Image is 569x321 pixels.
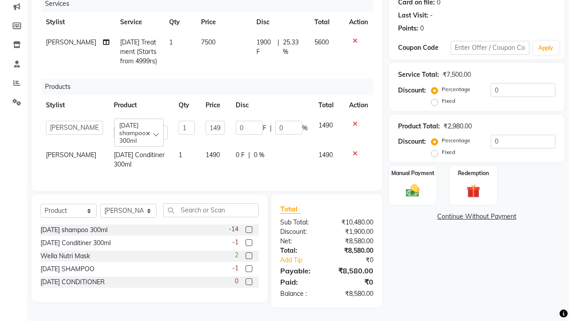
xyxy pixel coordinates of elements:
span: -1 [232,237,238,247]
div: Balance : [273,289,327,299]
a: Continue Without Payment [391,212,563,221]
div: ₹10,480.00 [327,218,380,227]
span: Total [280,204,301,214]
div: 0 [420,24,424,33]
div: Payable: [273,265,327,276]
div: [DATE] Conditiner 300ml [40,238,111,248]
span: 1 [179,151,182,159]
label: Redemption [458,169,489,177]
button: Apply [533,41,559,55]
span: 0 F [236,150,245,160]
div: [DATE] SHAMPOO [40,264,94,274]
span: 5600 [314,38,329,46]
div: ₹7,500.00 [443,70,471,79]
a: Add Tip [273,255,336,265]
span: | [270,123,272,133]
div: Total: [273,246,327,255]
span: [PERSON_NAME] [46,151,96,159]
div: [DATE] CONDITIONER [40,277,105,287]
label: Fixed [442,97,455,105]
div: ₹8,580.00 [327,265,380,276]
div: Service Total: [398,70,439,79]
th: Product [108,95,173,115]
span: -14 [228,224,238,234]
th: Service [115,12,163,32]
div: Products [41,79,380,95]
div: Discount: [398,86,426,95]
span: | [248,150,250,160]
div: Discount: [398,137,426,146]
label: Fixed [442,148,455,156]
th: Total [309,12,344,32]
div: Coupon Code [398,43,451,53]
div: Points: [398,24,418,33]
span: % [302,123,308,133]
div: Wella Nutri Mask [40,251,90,261]
label: Manual Payment [391,169,435,177]
th: Price [200,95,230,115]
div: ₹8,580.00 [327,289,380,299]
div: ₹2,980.00 [444,122,472,131]
span: 7500 [201,38,215,46]
th: Disc [251,12,309,32]
div: [DATE] shampoo 300ml [40,225,108,235]
th: Action [344,95,373,115]
span: [DATE] shampoo 300ml [119,121,146,144]
span: 1 [169,38,173,46]
th: Qty [164,12,196,32]
span: 0 % [254,150,264,160]
th: Total [313,95,344,115]
img: _cash.svg [402,183,424,198]
span: 2 [235,251,238,260]
img: _gift.svg [462,183,484,199]
span: 1490 [206,151,220,159]
div: ₹8,580.00 [327,246,380,255]
div: Last Visit: [398,11,428,20]
div: Net: [273,237,327,246]
div: ₹8,580.00 [327,237,380,246]
div: ₹1,900.00 [327,227,380,237]
span: [PERSON_NAME] [46,38,96,46]
div: Discount: [273,227,327,237]
th: Price [196,12,251,32]
div: ₹0 [327,277,380,287]
span: 25.33 % [283,38,304,57]
label: Percentage [442,85,470,93]
div: Product Total: [398,122,440,131]
span: [DATE] Conditiner 300ml [114,151,165,168]
th: Qty [173,95,200,115]
th: Action [344,12,373,32]
span: [DATE] Treatment (Starts from 4999rs) [120,38,157,65]
span: | [278,38,279,57]
span: -1 [232,264,238,273]
span: 1490 [318,151,333,159]
div: - [430,11,433,20]
div: Sub Total: [273,218,327,227]
div: ₹0 [336,255,380,265]
th: Stylist [40,12,115,32]
label: Percentage [442,136,470,145]
div: Paid: [273,277,327,287]
span: 1490 [318,121,333,129]
span: F [263,123,266,133]
input: Search or Scan [163,203,259,217]
input: Enter Offer / Coupon Code [451,41,529,55]
span: 0 [235,277,238,286]
span: 1900 F [256,38,274,57]
th: Stylist [40,95,108,115]
th: Disc [230,95,313,115]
